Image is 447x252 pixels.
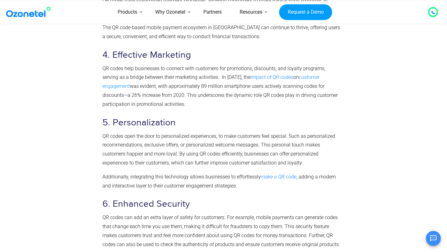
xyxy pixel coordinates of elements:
[293,74,299,80] span: on
[102,117,176,128] span: 5. Personalization
[279,4,332,20] a: Request a Demo
[102,174,261,180] span: Additionally, integrating this technology allows businesses to effortlessly
[109,1,146,23] a: Products
[102,49,191,61] span: 4. Effective Marketing
[146,1,194,23] a: Why Ozonetel
[231,1,271,23] a: Resources
[102,83,338,107] span: was evident, with approximately 89 million smartphone users actively scanning codes for discounts...
[102,133,335,166] span: QR codes open the door to personalized experiences, to make customers feel special. Such as perso...
[102,65,325,80] span: QR codes help businesses to connect with customers for promotions, discounts, and loyalty program...
[251,74,293,80] a: impact of QR codes
[102,198,190,209] span: 6. Enhanced Security
[261,174,296,180] a: make a QR code
[102,214,340,247] span: QR codes can add an extra layer of safety for customers. For example, mobile payments can generat...
[194,1,231,23] a: Partners
[102,174,336,189] span: , adding a modern and interactive layer to their customer engagement strategies.
[426,231,441,246] button: Open chat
